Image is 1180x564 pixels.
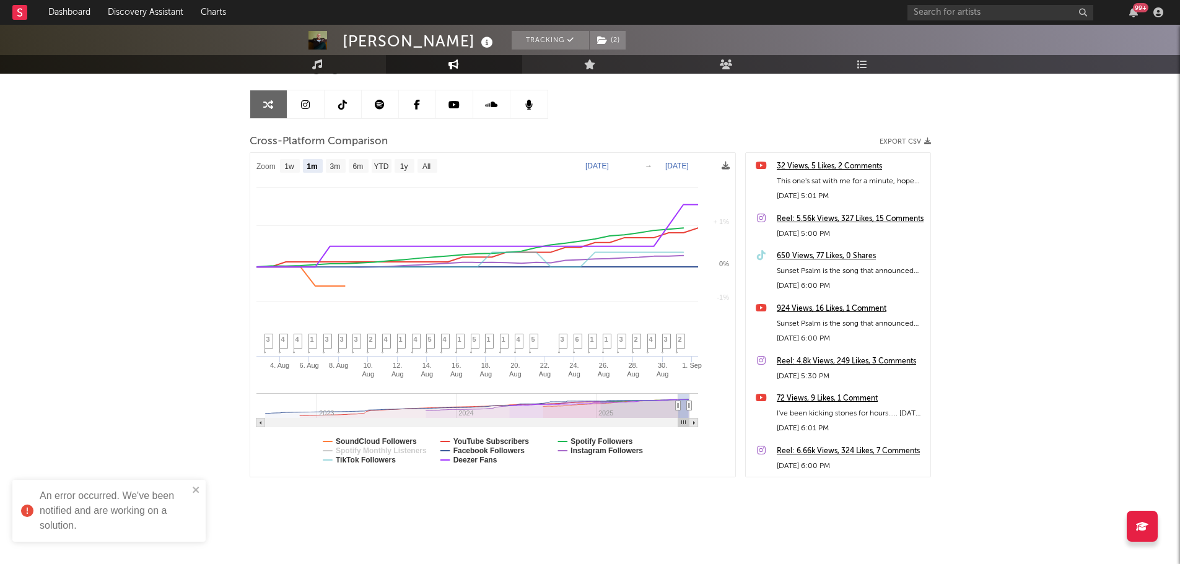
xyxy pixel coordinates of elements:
[414,336,417,343] span: 4
[362,362,374,378] text: 10. Aug
[561,336,564,343] span: 3
[656,362,668,378] text: 30. Aug
[777,331,924,346] div: [DATE] 6:00 PM
[502,336,505,343] span: 1
[619,336,623,343] span: 3
[354,336,358,343] span: 3
[40,488,188,533] div: An error occurred. We've been notified and are working on a solution.
[453,446,525,455] text: Facebook Followers
[649,336,653,343] span: 4
[453,437,529,446] text: YouTube Subscribers
[391,362,403,378] text: 12. Aug
[605,336,608,343] span: 1
[399,336,403,343] span: 1
[777,391,924,406] a: 72 Views, 9 Likes, 1 Comment
[450,362,463,378] text: 16. Aug
[400,162,408,171] text: 1y
[777,264,924,279] div: Sunset Psalm is the song that announced this album, yours on the [DATE], its a special one #newmusic
[907,5,1093,20] input: Search for artists
[266,336,270,343] span: 3
[597,362,610,378] text: 26. Aug
[777,316,924,331] div: Sunset Psalm is the song that announced this album, yours on the 26/9, its a special one #newmusic
[428,336,432,343] span: 5
[531,336,535,343] span: 5
[634,336,638,343] span: 2
[250,59,390,74] span: Artist Engagement
[512,31,589,50] button: Tracking
[1133,3,1148,12] div: 99 +
[777,212,924,227] a: Reel: 5.56k Views, 327 Likes, 15 Comments
[329,362,348,369] text: 8. Aug
[479,362,492,378] text: 18. Aug
[568,362,580,378] text: 24. Aug
[682,362,702,369] text: 1. Sep
[281,336,285,343] span: 4
[777,227,924,241] div: [DATE] 5:00 PM
[473,336,476,343] span: 5
[453,456,497,464] text: Deezer Fans
[678,336,682,343] span: 2
[575,336,579,343] span: 6
[538,362,551,378] text: 22. Aug
[310,336,314,343] span: 1
[284,162,294,171] text: 1w
[644,162,652,170] text: →
[369,336,373,343] span: 2
[777,354,924,369] a: Reel: 4.8k Views, 249 Likes, 3 Comments
[509,362,522,378] text: 20. Aug
[777,302,924,316] a: 924 Views, 16 Likes, 1 Comment
[299,362,318,369] text: 6. Aug
[777,189,924,204] div: [DATE] 5:01 PM
[589,31,626,50] span: ( 2 )
[777,174,924,189] div: This one's sat with me for a minute, hope you love it #acousticcover #[PERSON_NAME]
[717,293,729,301] text: -1%
[352,162,363,171] text: 6m
[336,456,396,464] text: TikTok Followers
[777,279,924,293] div: [DATE] 6:00 PM
[330,162,340,171] text: 3m
[665,162,688,170] text: [DATE]
[421,362,433,378] text: 14. Aug
[192,485,201,497] button: close
[340,336,344,343] span: 3
[336,446,427,455] text: Spotify Monthly Listeners
[256,162,276,171] text: Zoom
[664,336,668,343] span: 3
[880,138,931,145] button: Export CSV
[777,159,924,174] a: 32 Views, 5 Likes, 2 Comments
[422,162,430,171] text: All
[777,421,924,436] div: [DATE] 6:01 PM
[570,437,632,446] text: Spotify Followers
[777,406,924,421] div: I've been kicking stones for hours..... [DATE] #bradcox #newmusic
[713,218,729,225] text: + 1%
[458,336,461,343] span: 1
[719,260,729,267] text: 0%
[517,336,520,343] span: 4
[270,362,289,369] text: 4. Aug
[384,336,388,343] span: 4
[487,336,491,343] span: 1
[777,459,924,474] div: [DATE] 6:00 PM
[343,31,496,51] div: [PERSON_NAME]
[777,444,924,459] a: Reel: 6.66k Views, 324 Likes, 7 Comments
[585,162,608,170] text: [DATE]
[1129,7,1138,17] button: 99+
[777,369,924,384] div: [DATE] 5:30 PM
[627,362,639,378] text: 28. Aug
[374,162,388,171] text: YTD
[570,446,643,455] text: Instagram Followers
[590,31,626,50] button: (2)
[777,249,924,264] a: 650 Views, 77 Likes, 0 Shares
[325,336,329,343] span: 3
[250,134,388,149] span: Cross-Platform Comparison
[443,336,447,343] span: 4
[590,336,594,343] span: 1
[307,162,317,171] text: 1m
